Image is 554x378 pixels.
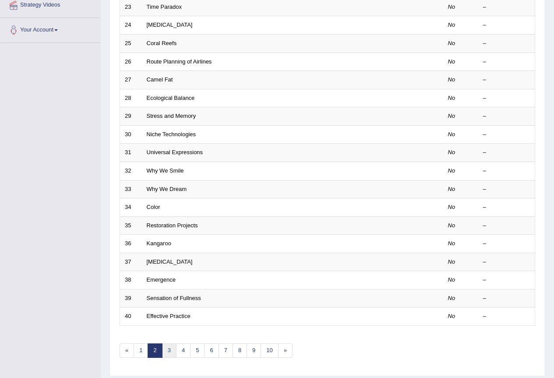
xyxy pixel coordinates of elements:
[483,203,530,212] div: –
[483,39,530,48] div: –
[120,71,142,89] td: 27
[120,125,142,144] td: 30
[483,240,530,248] div: –
[261,343,278,358] a: 10
[448,149,455,155] em: No
[120,253,142,271] td: 37
[120,89,142,107] td: 28
[147,276,176,283] a: Emergence
[120,343,134,358] a: «
[147,204,160,210] a: Color
[448,21,455,28] em: No
[148,343,162,358] a: 2
[147,258,193,265] a: [MEDICAL_DATA]
[0,18,100,40] a: Your Account
[147,40,177,46] a: Coral Reefs
[483,312,530,321] div: –
[483,3,530,11] div: –
[483,258,530,266] div: –
[483,94,530,102] div: –
[483,76,530,84] div: –
[483,112,530,120] div: –
[147,76,173,83] a: Camel Fat
[448,113,455,119] em: No
[120,107,142,126] td: 29
[147,167,184,174] a: Why We Smile
[120,162,142,180] td: 32
[120,289,142,307] td: 39
[448,258,455,265] em: No
[483,148,530,157] div: –
[147,58,212,65] a: Route Planning of Airlines
[483,131,530,139] div: –
[483,222,530,230] div: –
[448,40,455,46] em: No
[147,222,198,229] a: Restoration Projects
[147,149,203,155] a: Universal Expressions
[147,313,191,319] a: Effective Practice
[448,4,455,10] em: No
[483,21,530,29] div: –
[147,4,182,10] a: Time Paradox
[190,343,205,358] a: 5
[448,131,455,138] em: No
[120,35,142,53] td: 25
[147,295,201,301] a: Sensation of Fullness
[448,76,455,83] em: No
[120,180,142,198] td: 33
[448,186,455,192] em: No
[448,295,455,301] em: No
[448,95,455,101] em: No
[483,276,530,284] div: –
[448,240,455,247] em: No
[219,343,233,358] a: 7
[134,343,148,358] a: 1
[147,113,196,119] a: Stress and Memory
[448,313,455,319] em: No
[483,294,530,303] div: –
[204,343,219,358] a: 6
[120,216,142,235] td: 35
[162,343,176,358] a: 3
[448,58,455,65] em: No
[147,131,196,138] a: Niche Technologies
[120,53,142,71] td: 26
[147,240,171,247] a: Kangaroo
[483,167,530,175] div: –
[176,343,191,358] a: 4
[483,58,530,66] div: –
[233,343,247,358] a: 8
[448,204,455,210] em: No
[147,186,187,192] a: Why We Dream
[120,198,142,217] td: 34
[278,343,293,358] a: »
[120,144,142,162] td: 31
[120,307,142,326] td: 40
[448,276,455,283] em: No
[120,16,142,35] td: 24
[247,343,261,358] a: 9
[120,235,142,253] td: 36
[147,95,195,101] a: Ecological Balance
[448,222,455,229] em: No
[483,185,530,194] div: –
[120,271,142,290] td: 38
[147,21,193,28] a: [MEDICAL_DATA]
[448,167,455,174] em: No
